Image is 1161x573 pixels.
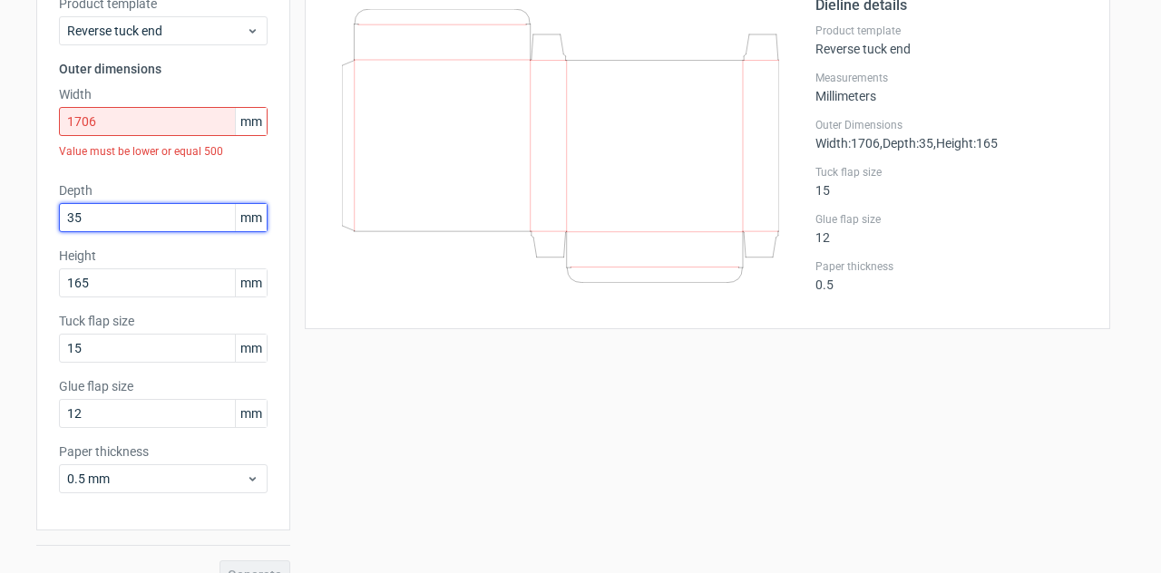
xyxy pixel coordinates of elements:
[933,136,998,151] span: , Height : 165
[235,204,267,231] span: mm
[67,22,246,40] span: Reverse tuck end
[815,71,1088,85] label: Measurements
[235,400,267,427] span: mm
[59,181,268,199] label: Depth
[235,108,267,135] span: mm
[815,212,1088,227] label: Glue flap size
[880,136,933,151] span: , Depth : 35
[815,24,1088,56] div: Reverse tuck end
[59,442,268,461] label: Paper thickness
[59,312,268,330] label: Tuck flap size
[59,136,268,167] div: Value must be lower or equal 500
[815,212,1088,245] div: 12
[67,470,246,488] span: 0.5 mm
[815,259,1088,292] div: 0.5
[815,165,1088,180] label: Tuck flap size
[235,335,267,362] span: mm
[815,24,1088,38] label: Product template
[59,247,268,265] label: Height
[815,71,1088,103] div: Millimeters
[59,377,268,395] label: Glue flap size
[815,259,1088,274] label: Paper thickness
[59,60,268,78] h3: Outer dimensions
[235,269,267,296] span: mm
[815,136,880,151] span: Width : 1706
[59,85,268,103] label: Width
[815,118,1088,132] label: Outer Dimensions
[815,165,1088,198] div: 15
